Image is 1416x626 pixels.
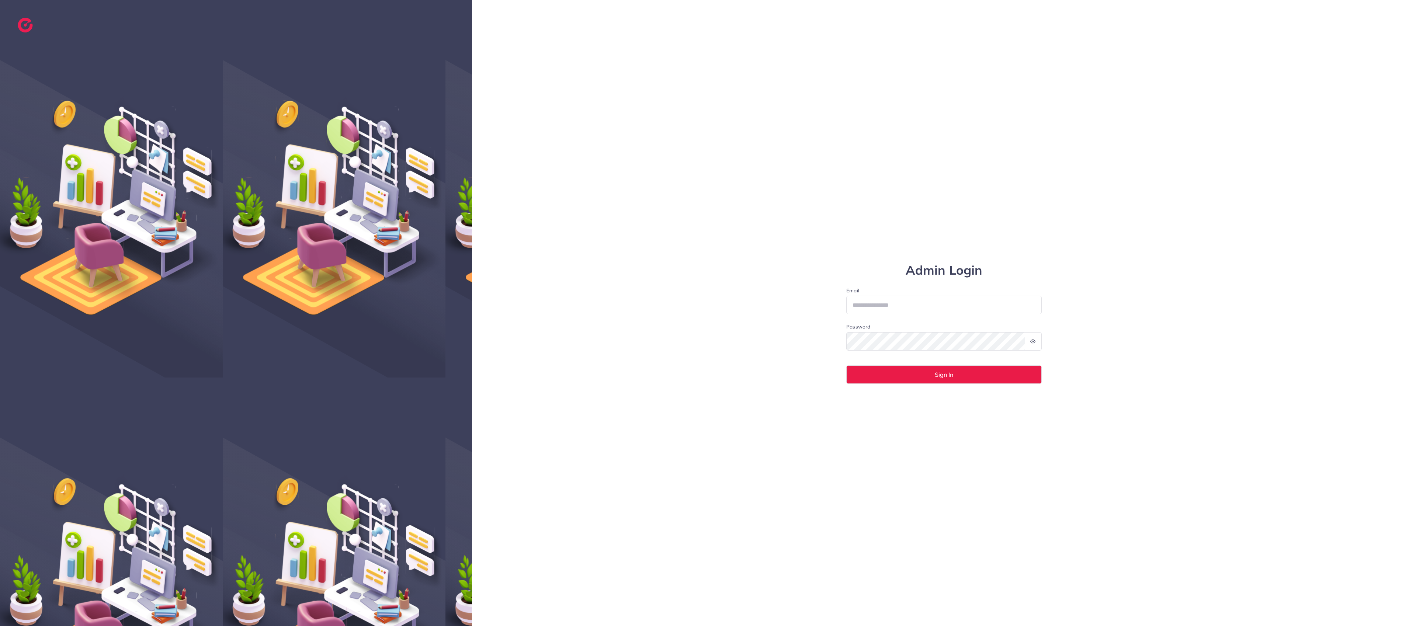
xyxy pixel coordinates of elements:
h1: Admin Login [846,263,1042,278]
span: Sign In [935,372,953,378]
img: logo [18,18,33,32]
button: Sign In [846,365,1042,384]
label: Password [846,323,870,330]
label: Email [846,287,1042,294]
